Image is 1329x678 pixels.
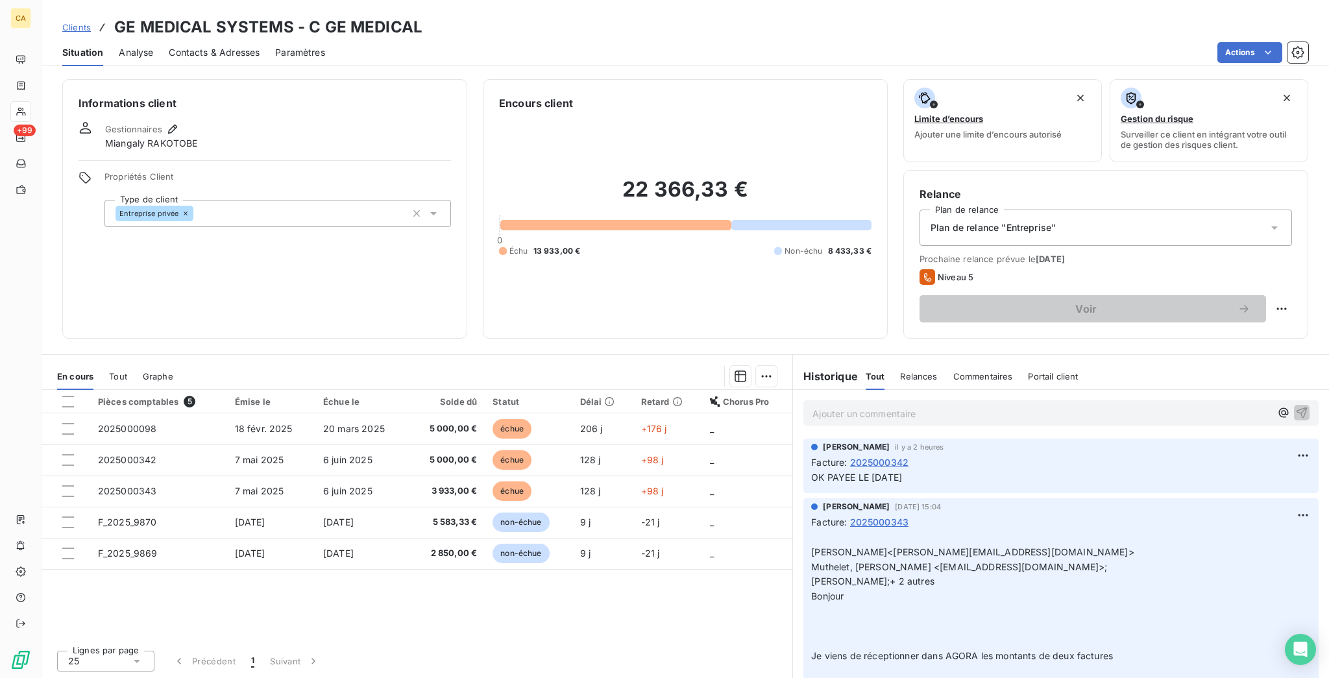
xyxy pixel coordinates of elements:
[14,125,36,136] span: +99
[1285,634,1316,665] div: Open Intercom Messenger
[1036,254,1065,264] span: [DATE]
[98,423,157,434] span: 2025000098
[109,371,127,381] span: Tout
[811,455,847,469] span: Facture :
[493,513,549,532] span: non-échue
[533,245,581,257] span: 13 933,00 €
[62,46,103,59] span: Situation
[920,186,1292,202] h6: Relance
[785,245,822,257] span: Non-échu
[866,371,885,381] span: Tout
[953,371,1013,381] span: Commentaires
[98,396,219,407] div: Pièces comptables
[811,650,1113,661] span: Je viens de réceptionner dans AGORA les montants de deux factures
[493,450,531,470] span: échue
[57,371,93,381] span: En cours
[811,546,1134,557] span: [PERSON_NAME]<[PERSON_NAME][EMAIL_ADDRESS][DOMAIN_NAME]>
[580,516,591,527] span: 9 j
[935,304,1238,314] span: Voir
[580,423,603,434] span: 206 j
[811,472,902,483] span: OK PAYEE LE [DATE]
[580,396,626,407] div: Délai
[323,516,354,527] span: [DATE]
[1028,371,1078,381] span: Portail client
[914,129,1062,139] span: Ajouter une limite d’encours autorisé
[811,515,847,529] span: Facture :
[235,396,308,407] div: Émise le
[10,8,31,29] div: CA
[641,516,660,527] span: -21 j
[823,501,890,513] span: [PERSON_NAME]
[641,454,664,465] span: +98 j
[580,454,601,465] span: 128 j
[98,485,157,496] span: 2025000343
[920,295,1266,322] button: Voir
[580,485,601,496] span: 128 j
[580,548,591,559] span: 9 j
[850,455,909,469] span: 2025000342
[98,454,157,465] span: 2025000342
[1217,42,1282,63] button: Actions
[235,516,265,527] span: [DATE]
[493,419,531,439] span: échue
[165,648,243,675] button: Précédent
[499,176,872,215] h2: 22 366,33 €
[920,254,1292,264] span: Prochaine relance prévue le
[235,548,265,559] span: [DATE]
[850,515,909,529] span: 2025000343
[895,503,941,511] span: [DATE] 15:04
[243,648,262,675] button: 1
[417,422,478,435] span: 5 000,00 €
[710,396,785,407] div: Chorus Pro
[323,548,354,559] span: [DATE]
[710,423,714,434] span: _
[105,124,162,134] span: Gestionnaires
[98,548,158,559] span: F_2025_9869
[251,655,254,668] span: 1
[104,171,451,189] span: Propriétés Client
[105,137,198,150] span: Miangaly RAKOTOBE
[235,454,284,465] span: 7 mai 2025
[62,22,91,32] span: Clients
[323,423,385,434] span: 20 mars 2025
[497,235,502,245] span: 0
[710,516,714,527] span: _
[641,396,694,407] div: Retard
[900,371,937,381] span: Relances
[938,272,973,282] span: Niveau 5
[235,485,284,496] span: 7 mai 2025
[509,245,528,257] span: Échu
[823,441,890,453] span: [PERSON_NAME]
[417,485,478,498] span: 3 933,00 €
[323,485,372,496] span: 6 juin 2025
[641,485,664,496] span: +98 j
[275,46,325,59] span: Paramètres
[10,649,31,670] img: Logo LeanPay
[1121,114,1193,124] span: Gestion du risque
[641,548,660,559] span: -21 j
[417,396,478,407] div: Solde dû
[1110,79,1308,162] button: Gestion du risqueSurveiller ce client en intégrant votre outil de gestion des risques client.
[710,548,714,559] span: _
[79,95,451,111] h6: Informations client
[811,590,844,601] span: Bonjour
[710,485,714,496] span: _
[119,46,153,59] span: Analyse
[323,454,372,465] span: 6 juin 2025
[235,423,293,434] span: 18 févr. 2025
[119,210,179,217] span: Entreprise privée
[499,95,573,111] h6: Encours client
[811,575,934,587] span: [PERSON_NAME];​+ 2 autres​​
[493,481,531,501] span: échue
[931,221,1056,234] span: Plan de relance "Entreprise"
[914,114,983,124] span: Limite d’encours
[62,21,91,34] a: Clients
[493,396,564,407] div: Statut
[143,371,173,381] span: Graphe
[641,423,667,434] span: +176 j
[193,208,204,219] input: Ajouter une valeur
[1121,129,1297,150] span: Surveiller ce client en intégrant votre outil de gestion des risques client.
[493,544,549,563] span: non-échue
[323,396,400,407] div: Échue le
[417,454,478,466] span: 5 000,00 €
